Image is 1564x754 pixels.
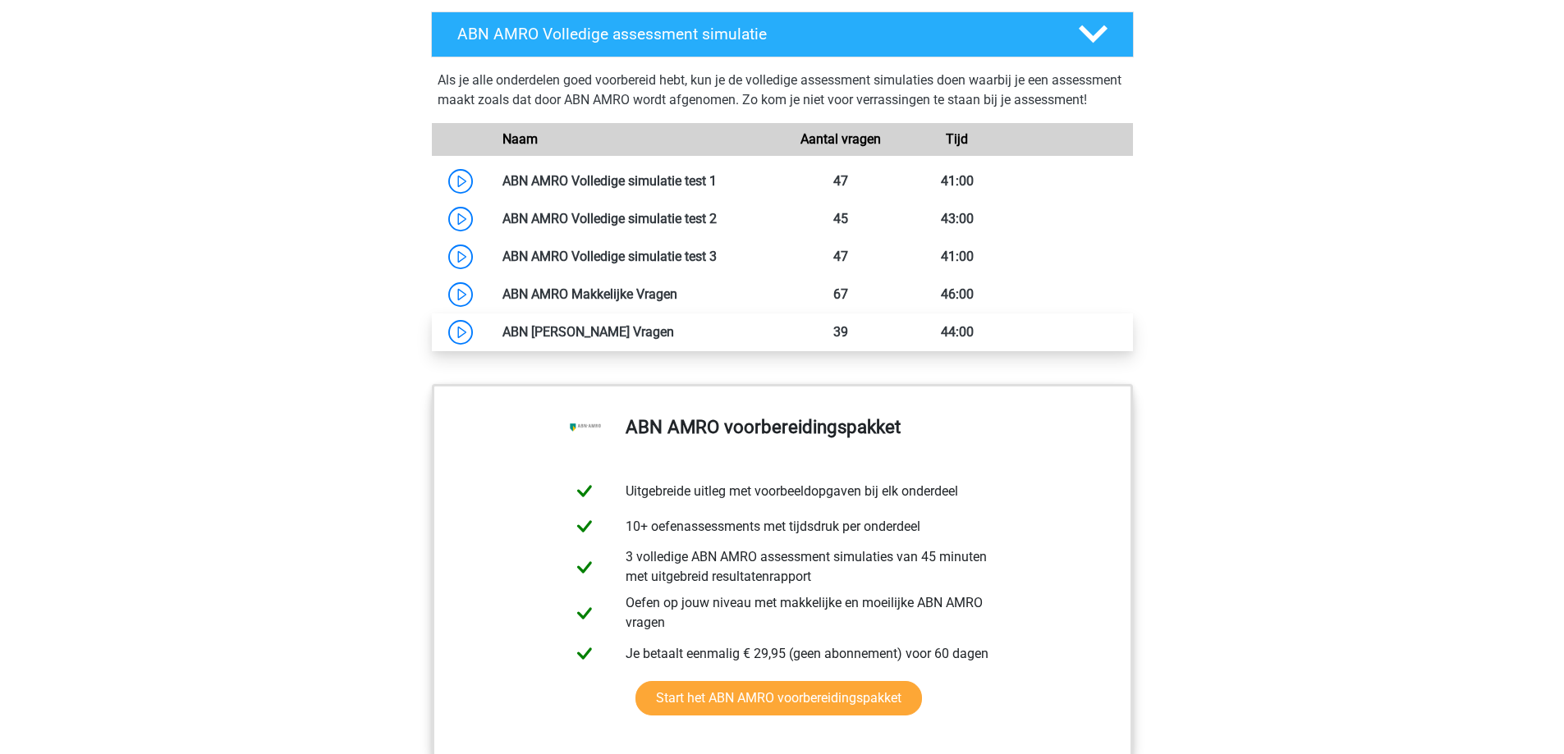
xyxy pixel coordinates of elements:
[490,322,782,342] div: ABN [PERSON_NAME] Vragen
[490,209,782,229] div: ABN AMRO Volledige simulatie test 2
[457,25,1052,43] h4: ABN AMRO Volledige assessment simulatie
[490,130,782,149] div: Naam
[490,171,782,191] div: ABN AMRO Volledige simulatie test 1
[490,247,782,267] div: ABN AMRO Volledige simulatie test 3
[490,285,782,304] div: ABN AMRO Makkelijke Vragen
[782,130,898,149] div: Aantal vragen
[635,681,922,715] a: Start het ABN AMRO voorbereidingspakket
[899,130,1016,149] div: Tijd
[438,71,1127,117] div: Als je alle onderdelen goed voorbereid hebt, kun je de volledige assessment simulaties doen waarb...
[424,11,1140,57] a: ABN AMRO Volledige assessment simulatie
